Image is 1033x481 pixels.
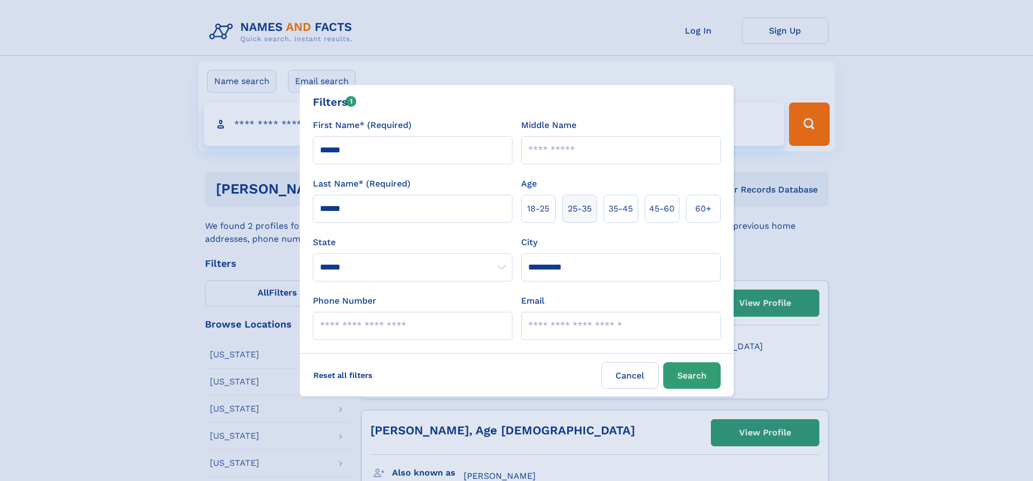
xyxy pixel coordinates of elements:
[313,294,376,307] label: Phone Number
[568,202,592,215] span: 25‑35
[313,119,412,132] label: First Name* (Required)
[521,294,544,307] label: Email
[608,202,633,215] span: 35‑45
[527,202,549,215] span: 18‑25
[521,119,576,132] label: Middle Name
[601,362,659,389] label: Cancel
[521,177,537,190] label: Age
[313,94,357,110] div: Filters
[313,236,512,249] label: State
[521,236,537,249] label: City
[306,362,380,388] label: Reset all filters
[663,362,721,389] button: Search
[649,202,675,215] span: 45‑60
[695,202,711,215] span: 60+
[313,177,410,190] label: Last Name* (Required)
